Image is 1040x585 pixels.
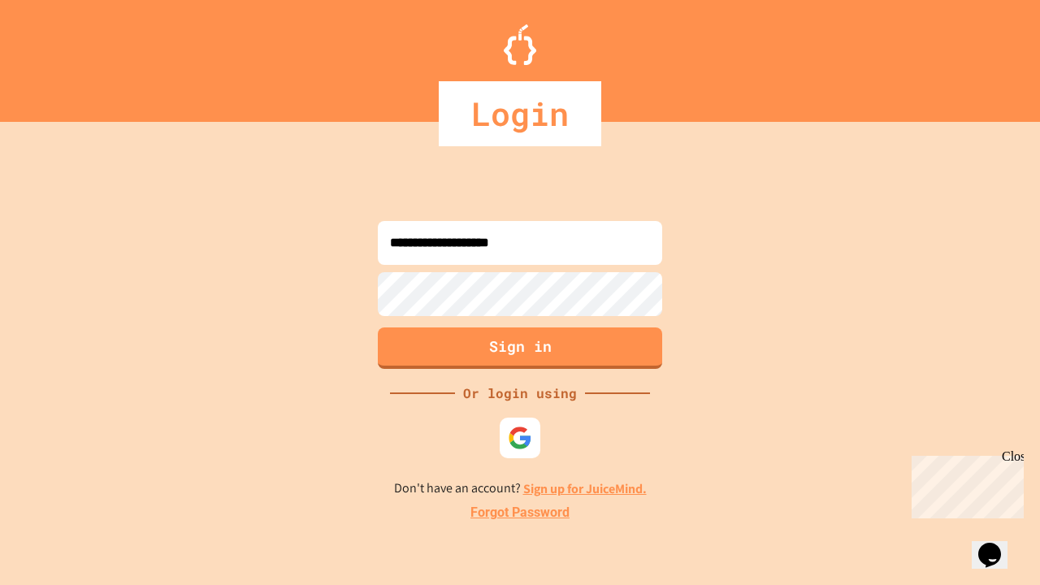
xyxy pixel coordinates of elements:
div: Chat with us now!Close [6,6,112,103]
iframe: chat widget [905,449,1024,518]
button: Sign in [378,327,662,369]
img: google-icon.svg [508,426,532,450]
a: Sign up for JuiceMind. [523,480,647,497]
img: Logo.svg [504,24,536,65]
iframe: chat widget [972,520,1024,569]
p: Don't have an account? [394,479,647,499]
a: Forgot Password [470,503,570,522]
div: Login [439,81,601,146]
div: Or login using [455,383,585,403]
